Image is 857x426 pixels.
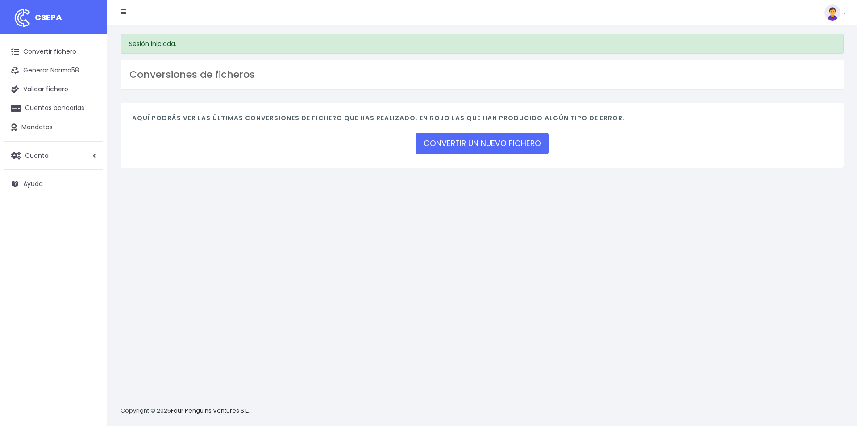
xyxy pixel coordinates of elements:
a: Mandatos [4,118,103,137]
a: Validar fichero [4,80,103,99]
a: CONVERTIR UN NUEVO FICHERO [416,133,549,154]
span: CSEPA [35,12,62,23]
span: Ayuda [23,179,43,188]
h3: Conversiones de ficheros [129,69,835,80]
h4: Aquí podrás ver las últimas conversiones de fichero que has realizado. En rojo las que han produc... [132,114,832,127]
p: Copyright © 2025 . [121,406,250,416]
a: Cuenta [4,146,103,165]
div: Sesión iniciada. [121,34,844,54]
span: Cuenta [25,151,49,160]
a: Four Penguins Ventures S.L. [171,406,249,415]
a: Cuentas bancarias [4,99,103,118]
a: Convertir fichero [4,42,103,61]
a: Ayuda [4,174,103,193]
img: logo [11,7,33,29]
a: Generar Norma58 [4,61,103,80]
img: profile [824,4,840,21]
